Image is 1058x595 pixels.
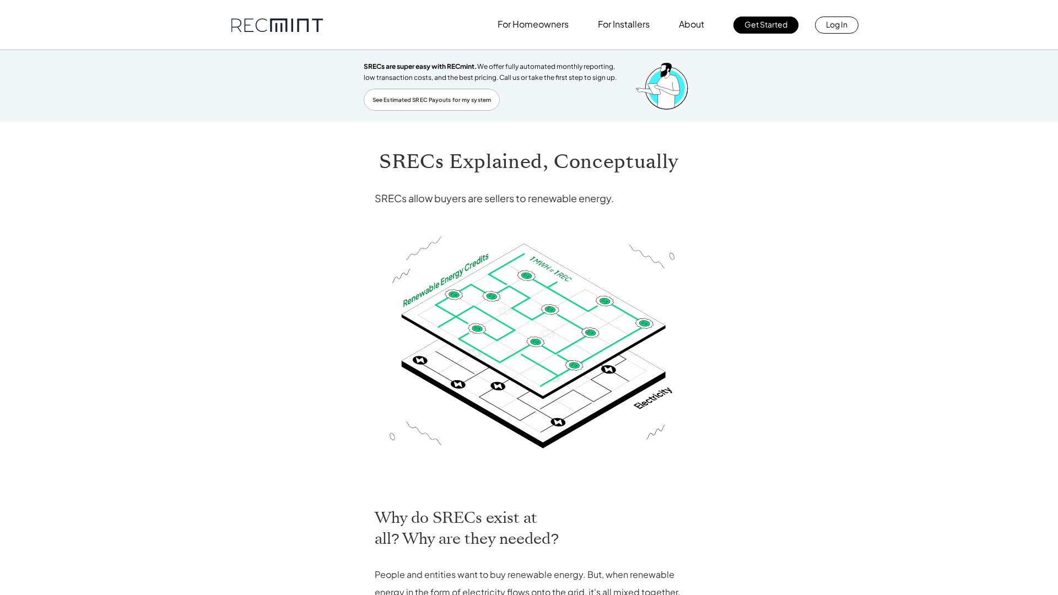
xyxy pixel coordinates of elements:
[826,17,848,32] p: Log In
[364,62,477,71] span: SRECs are super easy with RECmint.
[598,17,650,32] p: For Installers
[375,507,683,549] h2: Why do SRECs exist at all? Why are they needed?
[733,17,798,34] a: Get Started
[744,17,787,32] p: Get Started
[364,61,624,83] p: We offer fully automated monthly reporting, low transaction costs, and the best pricing. Call us ...
[375,191,683,206] h4: SRECs allow buyers are sellers to renewable energy.
[373,95,491,105] p: See Estimated SREC Payouts for my system
[815,17,859,34] a: Log In
[364,89,500,111] a: See Estimated SREC Payouts for my system
[375,149,683,174] h1: SRECs Explained, Conceptually
[498,17,569,32] p: For Homeowners
[679,17,704,32] p: About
